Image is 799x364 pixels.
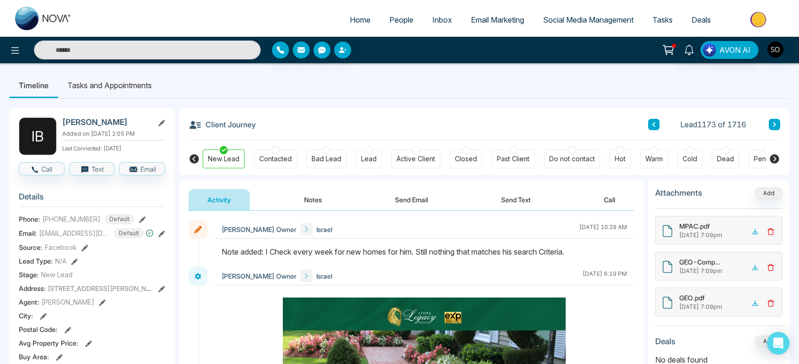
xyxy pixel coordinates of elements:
[19,117,57,155] div: I B
[19,270,39,280] span: Stage:
[700,41,758,59] button: AVON AI
[461,11,534,29] a: Email Marketing
[62,130,165,138] p: Added on [DATE] 2:05 PM
[19,297,39,307] span: Agent:
[767,332,790,355] div: Open Intercom Messenger
[679,221,722,231] div: MPAC.pdf
[754,154,780,164] div: Pending
[19,338,78,348] span: Avg Property Price :
[316,224,332,234] span: Israel
[208,154,239,164] div: New Lead
[312,154,341,164] div: Bad Lead
[189,117,256,132] h3: Client Journey
[692,15,711,25] span: Deals
[15,7,72,30] img: Nova CRM Logo
[316,271,332,281] span: Israel
[259,154,292,164] div: Contacted
[679,257,722,267] div: GEO-Comparables.pdf
[679,293,722,303] div: GEO.pdf
[55,256,66,266] span: N/A
[48,284,215,292] span: [STREET_ADDRESS][PERSON_NAME][PERSON_NAME]
[285,189,341,210] button: Notes
[585,189,634,210] button: Call
[119,162,165,175] button: Email
[222,224,297,234] span: [PERSON_NAME] Owner
[725,9,793,30] img: Market-place.gif
[615,154,626,164] div: Hot
[62,117,150,127] h2: [PERSON_NAME]
[340,11,380,29] a: Home
[19,162,65,175] button: Call
[432,15,452,25] span: Inbox
[19,324,58,334] span: Postal Code :
[497,154,529,164] div: Past Client
[455,154,477,164] div: Closed
[19,228,37,238] span: Email:
[645,154,663,164] div: Warm
[643,11,682,29] a: Tasks
[45,242,77,252] span: Facebook
[19,214,40,224] span: Phone:
[361,154,377,164] div: Lead
[423,11,461,29] a: Inbox
[41,270,73,280] span: New Lead
[19,192,165,207] h3: Details
[19,256,53,266] span: Lead Type:
[755,336,783,347] button: Add
[583,270,627,282] div: [DATE] 6:19 PM
[680,119,746,130] span: Lead 1173 of 1716
[389,15,413,25] span: People
[222,271,297,281] span: [PERSON_NAME] Owner
[655,188,702,198] h3: Attachments
[9,73,58,98] li: Timeline
[755,189,783,197] span: Add
[703,43,716,57] img: Lead Flow
[683,154,697,164] div: Cold
[471,15,524,25] span: Email Marketing
[579,223,627,235] div: [DATE] 10:29 AM
[679,267,749,275] div: [DATE] 7:09pm
[717,154,734,164] div: Dead
[380,11,423,29] a: People
[19,283,151,293] span: Address:
[719,44,750,56] span: AVON AI
[350,15,371,25] span: Home
[652,15,673,25] span: Tasks
[189,189,250,210] button: Activity
[19,242,42,252] span: Source:
[682,11,720,29] a: Deals
[42,214,100,224] span: [PHONE_NUMBER]
[58,73,161,98] li: Tasks and Appointments
[105,214,134,224] span: Default
[755,188,783,199] button: Add
[549,154,595,164] div: Do not contact
[482,189,550,210] button: Send Text
[62,142,165,153] p: Last Connected: [DATE]
[69,162,115,175] button: Text
[534,11,643,29] a: Social Media Management
[39,228,110,238] span: [EMAIL_ADDRESS][DOMAIN_NAME]
[19,311,33,321] span: City :
[655,337,675,346] h3: Deals
[767,41,783,58] img: User Avatar
[543,15,634,25] span: Social Media Management
[41,297,94,307] span: [PERSON_NAME]
[679,231,749,240] div: [DATE] 7:09pm
[19,352,49,362] span: Buy Area :
[114,228,144,239] span: Default
[396,154,435,164] div: Active Client
[376,189,447,210] button: Send Email
[679,303,749,311] div: [DATE] 7:09pm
